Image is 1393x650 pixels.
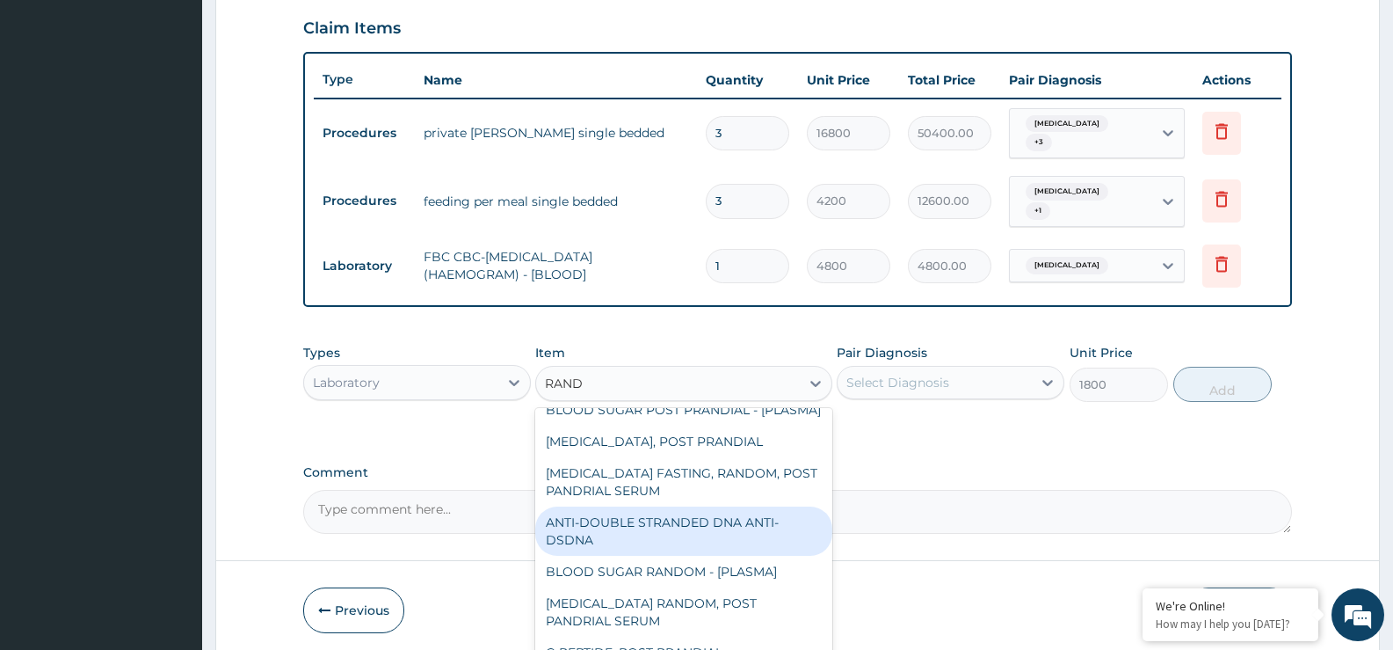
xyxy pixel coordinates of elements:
[535,344,565,362] label: Item
[837,344,927,362] label: Pair Diagnosis
[1156,598,1305,614] div: We're Online!
[899,62,1000,98] th: Total Price
[1026,202,1050,220] span: + 1
[9,449,335,511] textarea: Type your message and hit 'Enter'
[1070,344,1133,362] label: Unit Price
[1026,257,1108,274] span: [MEDICAL_DATA]
[303,588,404,633] button: Previous
[1026,134,1052,151] span: + 3
[415,239,697,292] td: FBC CBC-[MEDICAL_DATA] (HAEMOGRAM) - [BLOOD]
[415,184,697,219] td: feeding per meal single bedded
[415,62,697,98] th: Name
[313,374,380,391] div: Laboratory
[846,374,949,391] div: Select Diagnosis
[303,465,1292,480] label: Comment
[1156,617,1305,632] p: How may I help you today?
[33,88,71,132] img: d_794563401_company_1708531726252_794563401
[535,556,831,588] div: BLOOD SUGAR RANDOM - [PLASMA]
[1026,115,1108,133] span: [MEDICAL_DATA]
[697,62,798,98] th: Quantity
[415,115,697,150] td: private [PERSON_NAME] single bedded
[303,346,340,361] label: Types
[1173,367,1272,402] button: Add
[314,185,415,217] td: Procedures
[102,206,243,383] span: We're online!
[314,117,415,150] td: Procedures
[535,426,831,457] div: [MEDICAL_DATA], POST PRANDIAL
[535,457,831,507] div: [MEDICAL_DATA] FASTING, RANDOM, POST PANDRIAL SERUM
[1193,62,1281,98] th: Actions
[535,588,831,637] div: [MEDICAL_DATA] RANDOM, POST PANDRIAL SERUM
[1186,588,1292,633] button: Submit
[535,507,831,556] div: ANTI-DOUBLE STRANDED DNA ANTI-DSDNA
[314,250,415,282] td: Laboratory
[303,19,401,39] h3: Claim Items
[314,63,415,96] th: Type
[798,62,899,98] th: Unit Price
[91,99,295,121] div: Chat with us now
[1000,62,1193,98] th: Pair Diagnosis
[288,9,330,51] div: Minimize live chat window
[535,394,831,426] div: BLOOD SUGAR POST PRANDIAL - [PLASMA]
[1026,183,1108,201] span: [MEDICAL_DATA]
